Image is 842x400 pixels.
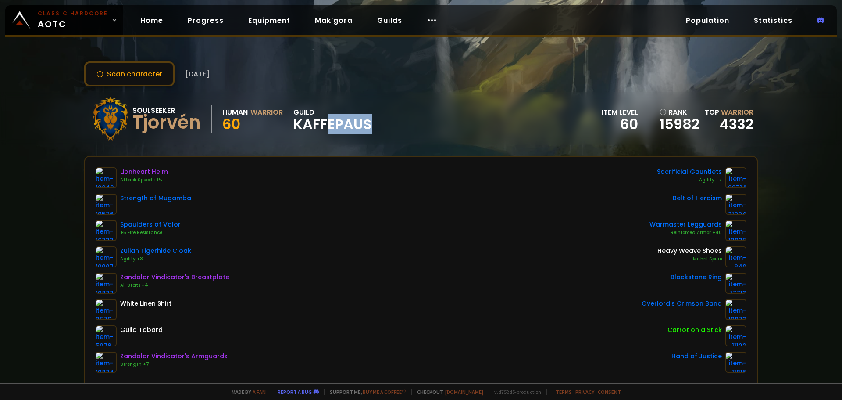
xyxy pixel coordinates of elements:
div: item level [602,107,638,118]
img: item-840 [725,246,746,267]
img: item-22714 [725,167,746,188]
a: Population [679,11,736,29]
span: [DATE] [185,68,210,79]
button: Scan character [84,61,175,86]
div: Guild Tabard [120,325,163,335]
a: 15982 [660,118,699,131]
img: item-19873 [725,299,746,320]
div: Strength +7 [120,361,228,368]
a: Terms [556,389,572,395]
img: item-11815 [725,352,746,373]
img: item-16733 [96,220,117,241]
div: Belt of Heroism [673,194,722,203]
div: Spaulders of Valor [120,220,181,229]
span: Support me, [324,389,406,395]
div: Reinforced Armor +40 [649,229,722,236]
span: v. d752d5 - production [489,389,541,395]
img: item-21994 [725,194,746,215]
img: item-11122 [725,325,746,346]
div: Warmaster Legguards [649,220,722,229]
a: 4332 [720,114,753,134]
span: Warrior [721,107,753,117]
div: guild [293,107,372,131]
a: Classic HardcoreAOTC [5,5,123,35]
div: Agility +3 [120,256,191,263]
div: Attack Speed +1% [120,177,168,184]
div: Overlord's Crimson Band [642,299,722,308]
div: Zandalar Vindicator's Armguards [120,352,228,361]
div: Soulseeker [132,105,201,116]
img: item-12935 [725,220,746,241]
a: Mak'gora [308,11,360,29]
div: White Linen Shirt [120,299,171,308]
div: +5 Fire Resistance [120,229,181,236]
div: Human [222,107,248,118]
a: Guilds [370,11,409,29]
div: Hand of Justice [671,352,722,361]
div: All Stats +4 [120,282,229,289]
img: item-12640 [96,167,117,188]
div: rank [660,107,699,118]
span: 60 [222,114,240,134]
div: Zandalar Vindicator's Breastplate [120,273,229,282]
a: Privacy [575,389,594,395]
div: Strength of Mugamba [120,194,191,203]
div: Heavy Weave Shoes [657,246,722,256]
a: Home [133,11,170,29]
img: item-19907 [96,246,117,267]
div: Top [705,107,753,118]
img: item-5976 [96,325,117,346]
a: Progress [181,11,231,29]
div: Lionheart Helm [120,167,168,177]
span: AOTC [38,10,108,31]
span: Made by [226,389,266,395]
div: 60 [602,118,638,131]
div: Tjorvén [132,116,201,129]
img: item-19822 [96,273,117,294]
a: Equipment [241,11,297,29]
div: Warrior [250,107,283,118]
a: [DOMAIN_NAME] [445,389,483,395]
a: Consent [598,389,621,395]
div: Mithril Spurs [657,256,722,263]
div: Sacrificial Gauntlets [657,167,722,177]
a: a fan [253,389,266,395]
a: Statistics [747,11,799,29]
img: item-19824 [96,352,117,373]
span: Checkout [411,389,483,395]
a: Report a bug [278,389,312,395]
span: Kaffepaus [293,118,372,131]
img: item-2576 [96,299,117,320]
div: Carrot on a Stick [667,325,722,335]
a: Buy me a coffee [363,389,406,395]
small: Classic Hardcore [38,10,108,18]
div: Zulian Tigerhide Cloak [120,246,191,256]
div: Agility +7 [657,177,722,184]
img: item-19576 [96,194,117,215]
img: item-17713 [725,273,746,294]
div: Blackstone Ring [671,273,722,282]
